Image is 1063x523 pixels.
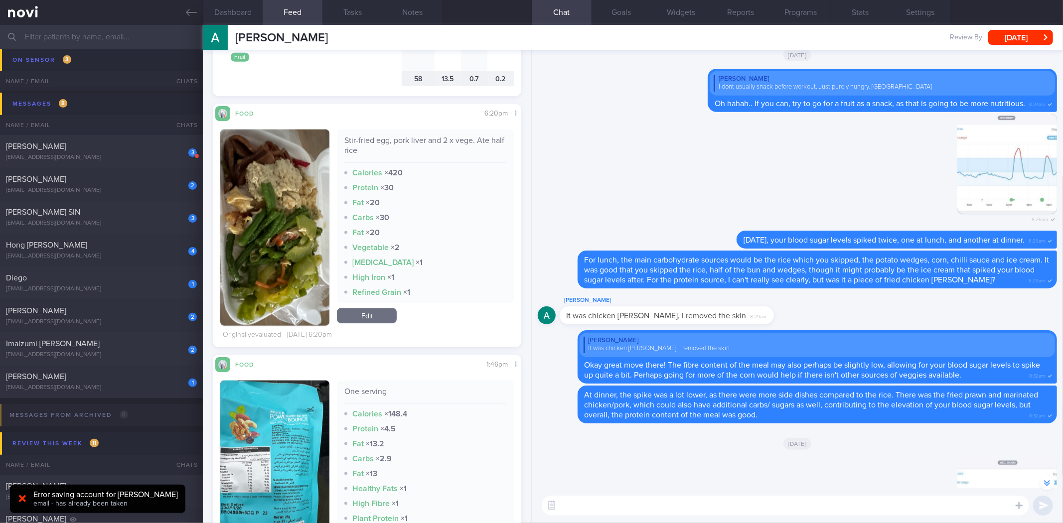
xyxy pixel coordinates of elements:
strong: Protein [352,425,378,433]
span: [PERSON_NAME] [6,307,66,315]
div: [EMAIL_ADDRESS][DOMAIN_NAME] [6,187,197,194]
a: Edit [337,308,397,323]
strong: Carbs [352,214,374,222]
strong: × 2.9 [376,455,392,463]
strong: Fat [352,440,364,448]
span: Review By [950,33,982,42]
strong: Fat [352,229,364,237]
strong: Plant Protein [352,515,399,523]
div: Review this week [10,437,101,450]
strong: [MEDICAL_DATA] [352,259,414,266]
strong: Protein [352,184,378,192]
strong: Calories [352,410,382,418]
strong: × 1 [401,515,408,523]
div: [PERSON_NAME][EMAIL_ADDRESS][DOMAIN_NAME] [6,73,197,80]
img: Photo by Sylvester [957,114,1057,214]
strong: × 4.5 [380,425,396,433]
div: [EMAIL_ADDRESS][DOMAIN_NAME] [6,285,197,293]
div: 3 [188,148,197,157]
strong: Vegetable [352,244,389,252]
div: 2 [188,181,197,190]
span: 8:29am [751,311,767,320]
div: 3 [188,214,197,223]
div: [EMAIL_ADDRESS][DOMAIN_NAME] [6,220,197,227]
span: Okay great move there! The fibre content of the meal may also perhaps be slightly low, allowing f... [585,361,1041,379]
span: 8:29am [1029,275,1045,284]
span: [PERSON_NAME] [6,482,66,490]
strong: × 20 [366,199,380,207]
strong: Calories [352,169,382,177]
div: One serving [344,387,506,404]
strong: × 2 [391,244,400,252]
div: Chats [163,115,203,135]
div: [PERSON_NAME] [714,75,1051,83]
strong: × 1 [416,259,423,266]
span: 8:24am [1029,99,1045,108]
div: [EMAIL_ADDRESS][DOMAIN_NAME] [6,318,197,326]
div: Chats [163,455,203,475]
div: [EMAIL_ADDRESS][DOMAIN_NAME] [6,494,197,501]
button: [DATE] [988,30,1053,45]
span: [PERSON_NAME] SIN [6,208,80,216]
div: 1 [188,280,197,288]
span: Oh hahah.. If you can, try to go for a fruit as a snack, as that is going to be more nutritious. [715,100,1025,108]
strong: Fat [352,470,364,478]
div: It was chicken [PERSON_NAME], i removed the skin [584,345,1051,353]
div: Messages [10,97,70,111]
span: email - has already been taken [33,500,128,507]
div: [PERSON_NAME] [560,294,804,306]
div: 0.2 [487,71,514,87]
strong: × 1 [403,288,410,296]
strong: Healthy Fats [352,485,398,493]
span: [PERSON_NAME] [6,373,66,381]
span: 8:26am [1029,235,1045,245]
span: 8:32am [1029,410,1045,419]
img: Stir-fried egg, pork liver and 2 x vege. Ate half rice [220,130,329,326]
span: At dinner, the spike was a lot lower, as there were more side dishes compared to the rice. There ... [585,391,1039,419]
div: 0.2 [487,37,514,71]
span: [PERSON_NAME] [6,61,66,69]
div: 0.7 [461,71,487,87]
div: 1 [188,379,197,387]
strong: × 148.4 [384,410,407,418]
div: 4 [188,247,197,256]
div: [PERSON_NAME] [584,337,1051,345]
span: [PERSON_NAME] [6,515,66,523]
div: 13.5 [435,37,461,71]
span: 8 [59,99,67,108]
span: For lunch, the main carbohydrate sources would be the rice which you skipped, the potato wedges, ... [585,256,1050,284]
span: 8:32am [1029,370,1045,380]
strong: Carbs [352,455,374,463]
span: [DATE] [783,49,812,61]
div: 13.5 [435,71,461,87]
div: 0.7 [461,37,487,71]
span: 1:46pm [487,361,508,368]
strong: × 420 [384,169,403,177]
strong: × 1 [400,485,407,493]
strong: × 1 [387,273,394,281]
strong: Fat [352,199,364,207]
div: 2 [188,313,197,321]
div: [EMAIL_ADDRESS][DOMAIN_NAME] [6,351,197,359]
div: Error saving account for [PERSON_NAME] [33,490,178,500]
span: [DATE], your blood sugar levels spiked twice, one at lunch, and another at dinner. [744,236,1025,244]
strong: Refined Grain [352,288,401,296]
button: 0.5 fruits Banana Fruit [220,37,402,71]
span: [PERSON_NAME] [235,32,328,44]
strong: High Fibre [352,500,390,508]
div: Messages from Archived [7,408,131,422]
span: [PERSON_NAME] [6,175,66,183]
strong: × 30 [376,214,389,222]
strong: × 13.2 [366,440,384,448]
strong: High Iron [352,273,385,281]
div: 58 [402,71,435,87]
div: [EMAIL_ADDRESS][DOMAIN_NAME] [6,384,197,392]
div: I dont usually snack before workout. Just purely hungry. [GEOGRAPHIC_DATA] [714,83,1051,91]
span: 0 [120,410,128,419]
span: Imaizumi [PERSON_NAME] [6,340,100,348]
div: Originally evaluated – [DATE] 6:20pm [223,331,332,340]
strong: × 1 [392,500,399,508]
span: [DATE] [783,438,812,450]
div: Food [230,360,270,368]
span: 6:20pm [485,110,508,117]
